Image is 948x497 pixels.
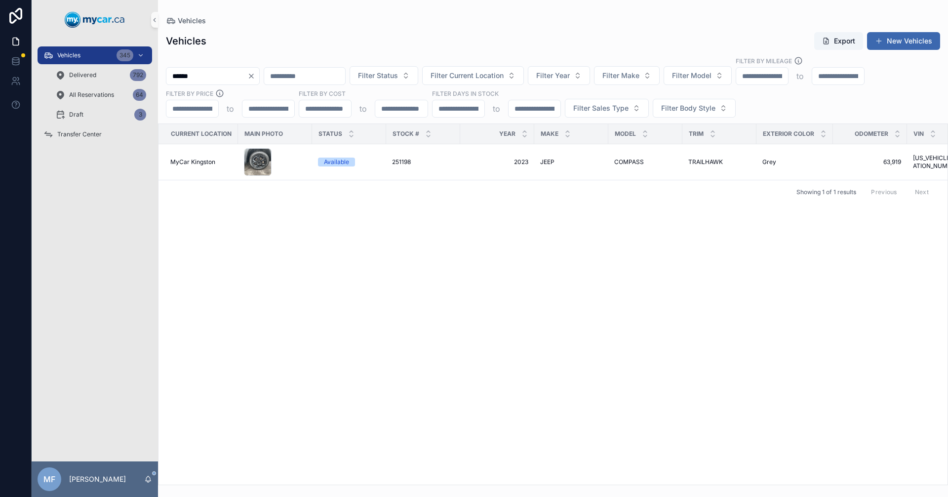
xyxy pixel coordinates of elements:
a: Draft3 [49,106,152,124]
span: Grey [762,158,776,166]
button: Select Button [565,99,649,118]
span: VIN [913,130,924,138]
a: Delivered792 [49,66,152,84]
label: Filter By Mileage [736,56,792,65]
span: Year [499,130,515,138]
div: 345 [117,49,133,61]
span: Transfer Center [57,130,102,138]
span: Current Location [171,130,232,138]
button: Select Button [594,66,660,85]
a: All Reservations64 [49,86,152,104]
span: Filter Sales Type [573,103,629,113]
span: Make [541,130,558,138]
span: Trim [689,130,704,138]
span: Filter Make [602,71,639,81]
span: MF [43,473,55,485]
a: Transfer Center [38,125,152,143]
div: 64 [133,89,146,101]
span: COMPASS [614,158,644,166]
label: FILTER BY PRICE [166,89,213,98]
a: Vehicles [166,16,206,26]
button: Select Button [664,66,732,85]
span: Showing 1 of 1 results [796,188,856,196]
span: MyCar Kingston [170,158,215,166]
p: to [359,103,367,115]
a: JEEP [540,158,602,166]
a: 63,919 [839,158,901,166]
span: Filter Model [672,71,711,81]
button: Select Button [350,66,418,85]
span: TRAILHAWK [688,158,723,166]
span: Filter Status [358,71,398,81]
p: to [493,103,500,115]
span: 251198 [392,158,411,166]
div: Available [324,158,349,166]
a: 251198 [392,158,454,166]
span: Delivered [69,71,96,79]
p: to [796,70,804,82]
label: Filter Days In Stock [432,89,499,98]
button: Select Button [653,99,736,118]
a: 2023 [466,158,528,166]
a: TRAILHAWK [688,158,750,166]
button: Export [814,32,863,50]
span: Filter Body Style [661,103,715,113]
a: Available [318,158,380,166]
button: Select Button [422,66,524,85]
label: FILTER BY COST [299,89,346,98]
span: Filter Current Location [431,71,504,81]
button: Select Button [528,66,590,85]
span: Model [615,130,636,138]
span: All Reservations [69,91,114,99]
img: App logo [65,12,125,28]
span: Vehicles [178,16,206,26]
span: Draft [69,111,83,119]
span: Exterior Color [763,130,814,138]
a: Vehicles345 [38,46,152,64]
span: Filter Year [536,71,570,81]
a: COMPASS [614,158,676,166]
h1: Vehicles [166,34,206,48]
button: New Vehicles [867,32,940,50]
a: MyCar Kingston [170,158,232,166]
button: Clear [247,72,259,80]
span: Vehicles [57,51,80,59]
div: scrollable content [32,40,158,156]
span: Odometer [855,130,888,138]
a: Grey [762,158,827,166]
div: 792 [130,69,146,81]
p: [PERSON_NAME] [69,474,126,484]
p: to [227,103,234,115]
div: 3 [134,109,146,121]
span: Status [318,130,342,138]
span: Stock # [393,130,419,138]
span: JEEP [540,158,554,166]
span: Main Photo [244,130,283,138]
